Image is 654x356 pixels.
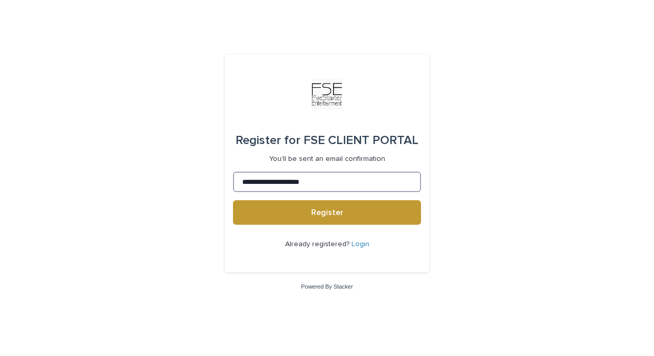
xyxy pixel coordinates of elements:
[301,283,353,290] a: Powered By Stacker
[352,241,369,248] a: Login
[236,134,300,147] span: Register for
[312,79,342,110] img: Km9EesSdRbS9ajqhBzyo
[269,155,385,163] p: You'll be sent an email confirmation
[236,126,418,155] div: FSE CLIENT PORTAL
[285,241,352,248] span: Already registered?
[233,200,421,225] button: Register
[311,208,343,217] span: Register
